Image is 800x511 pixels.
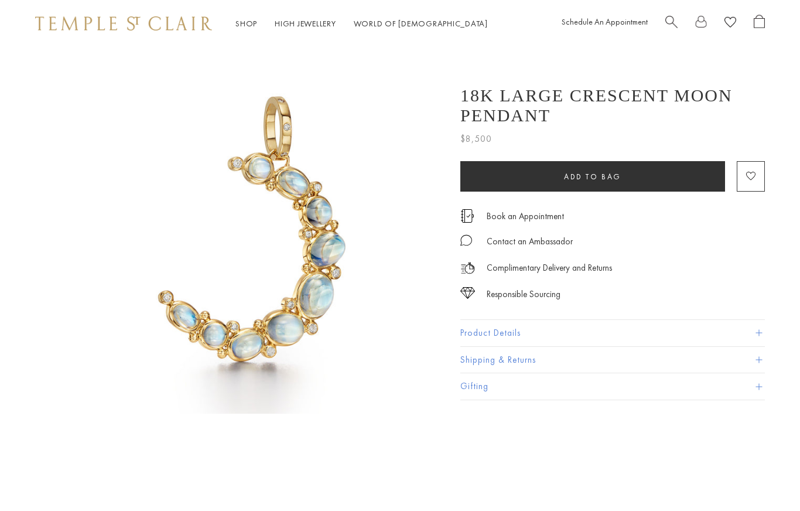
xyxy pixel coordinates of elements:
[460,161,725,192] button: Add to bag
[460,320,765,346] button: Product Details
[235,16,488,31] nav: Main navigation
[487,210,564,223] a: Book an Appointment
[354,18,488,29] a: World of [DEMOGRAPHIC_DATA]World of [DEMOGRAPHIC_DATA]
[35,16,212,30] img: Temple St. Clair
[487,287,560,302] div: Responsible Sourcing
[76,47,443,414] img: P34840-LGLUNABM
[665,15,678,33] a: Search
[754,15,765,33] a: Open Shopping Bag
[460,261,475,275] img: icon_delivery.svg
[741,456,788,499] iframe: Gorgias live chat messenger
[460,209,474,223] img: icon_appointment.svg
[275,18,336,29] a: High JewelleryHigh Jewellery
[460,347,765,373] button: Shipping & Returns
[460,86,765,125] h1: 18K Large Crescent Moon Pendant
[235,18,257,29] a: ShopShop
[487,261,612,275] p: Complimentary Delivery and Returns
[460,131,492,147] span: $8,500
[562,16,648,27] a: Schedule An Appointment
[460,234,472,246] img: MessageIcon-01_2.svg
[460,373,765,400] button: Gifting
[460,287,475,299] img: icon_sourcing.svg
[724,15,736,33] a: View Wishlist
[564,172,621,182] span: Add to bag
[487,234,573,249] div: Contact an Ambassador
